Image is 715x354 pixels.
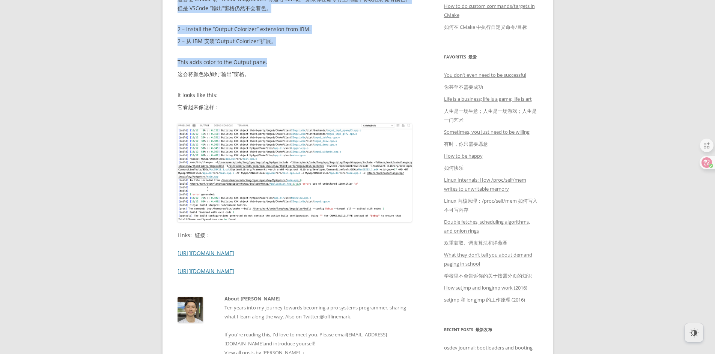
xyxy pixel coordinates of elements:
font: Linux 内核原理：/proc/self/mem 如何写入不可写内存 [444,197,537,213]
font: setjmp 和 longjmp 的工作原理 (2016) [444,296,525,303]
a: You don’t even need to be successful你甚至不需要成功 [444,72,526,90]
font: 如何在 CMake 中执行自定义命令/目标 [444,24,527,30]
a: Sometimes, you just need to be willing有时，你只需要愿意 [444,128,530,147]
a: How to be happy如何快乐 [444,152,483,171]
p: It looks like this: [178,91,412,115]
font: 你甚至不需要成功 [444,84,483,90]
p: Links: [178,231,412,240]
font: 双重获取、调度算法和洋葱圈 [444,239,507,246]
font: 如何快乐 [444,164,464,171]
a: Linux Internals: How /proc/self/mem writes to unwritable memoryLinux 内核原理：/proc/self/mem 如何写入不可写内存 [444,176,538,213]
a: Double fetches, scheduling algorithms, and onion rings双重获取、调度算法和洋葱圈 [444,218,530,246]
font: 2 – 从 IBM 安装“Output Colorizer”扩展。 [178,37,276,45]
a: How to do custom commands/targets in CMake如何在 CMake 中执行自定义命令/目标 [444,3,535,30]
a: @offlinemark [320,313,350,320]
font: 人生是一场生意；人生是一场游戏；人生是一门艺术 [444,108,537,123]
a: [URL][DOMAIN_NAME] [178,249,234,257]
font: 这会将颜色添加到“输出”窗格。 [178,70,250,78]
a: [URL][DOMAIN_NAME] [178,267,234,275]
p: This adds color to the Output pane. [178,58,412,82]
p: 2 – Install the “Output Colorizer” extension from IBM. [178,25,412,49]
font: 它看起来像这样： [178,103,220,111]
h3: Recent Posts [444,325,538,334]
font: 学校里不会告诉你的关于按需分页的知识 [444,272,532,279]
a: How setjmp and longjmp work (2016)setjmp 和 longjmp 的工作原理 (2016) [444,284,527,303]
font: 最新发布 [476,327,492,332]
a: Life is a business; life is a game; life is art人生是一场生意；人生是一场游戏；人生是一门艺术 [444,96,538,123]
font: 链接： [195,232,211,239]
a: What they don’t tell you about demand paging in school学校里不会告诉你的关于按需分页的知识 [444,251,532,279]
p: Ten years into my journey towards becoming a pro systems programmer, sharing what I learn along t... [224,303,412,348]
font: 最爱 [468,54,477,60]
font: 有时，你只需要愿意 [444,140,488,147]
h2: About [PERSON_NAME] [224,294,412,303]
h3: Favorites [444,52,538,61]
